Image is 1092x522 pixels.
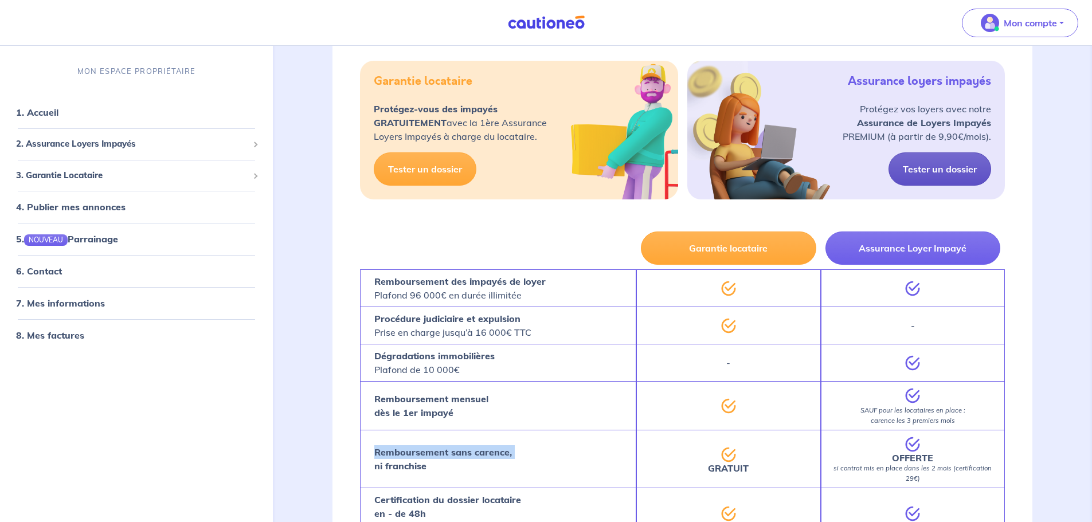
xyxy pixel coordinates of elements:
[5,195,268,218] div: 4. Publier mes annonces
[374,274,546,302] p: Plafond 96 000€ en durée illimitée
[503,15,589,30] img: Cautioneo
[374,103,498,128] strong: Protégez-vous des impayés GRATUITEMENT
[981,14,999,32] img: illu_account_valid_menu.svg
[5,260,268,282] div: 6. Contact
[374,74,472,88] h5: Garantie locataire
[857,117,991,128] strong: Assurance de Loyers Impayés
[374,102,547,143] p: avec la 1ère Assurance Loyers Impayés à charge du locataire.
[860,406,965,425] em: SAUF pour les locataires en place : carence les 3 premiers mois
[374,276,546,287] strong: Remboursement des impayés de loyer
[374,350,495,362] strong: Dégradations immobilières
[5,133,268,155] div: 2. Assurance Loyers Impayés
[16,297,105,309] a: 7. Mes informations
[962,9,1078,37] button: illu_account_valid_menu.svgMon compte
[5,324,268,347] div: 8. Mes factures
[636,344,820,381] div: -
[16,169,248,182] span: 3. Garantie Locataire
[374,313,520,324] strong: Procédure judiciaire et expulsion
[16,201,126,213] a: 4. Publier mes annonces
[374,312,531,339] p: Prise en charge jusqu’à 16 000€ TTC
[641,231,816,265] button: Garantie locataire
[374,393,488,418] strong: Remboursement mensuel dès le 1er impayé
[77,66,195,77] p: MON ESPACE PROPRIÉTAIRE
[843,102,991,143] p: Protégez vos loyers avec notre PREMIUM (à partir de 9,90€/mois).
[833,464,992,482] em: si contrat mis en place dans les 2 mois (certification 29€)
[5,292,268,315] div: 7. Mes informations
[5,101,268,124] div: 1. Accueil
[911,319,915,332] span: -
[538,28,827,47] h3: 2 Garanties pour protéger vos loyers :
[374,494,521,519] strong: Certification du dossier locataire en - de 48h
[16,138,248,151] span: 2. Assurance Loyers Impayés
[374,152,476,186] a: Tester un dossier
[16,107,58,118] a: 1. Accueil
[889,152,991,186] a: Tester un dossier
[848,74,991,88] h5: Assurance loyers impayés
[16,329,84,341] a: 8. Mes factures
[16,233,118,245] a: 5.NOUVEAUParrainage
[5,164,268,187] div: 3. Garantie Locataire
[825,231,1000,265] button: Assurance Loyer Impayé
[892,452,933,464] strong: OFFERTE
[1004,16,1057,30] p: Mon compte
[16,265,62,277] a: 6. Contact
[374,349,495,376] p: Plafond de 10 000€
[5,227,268,250] div: 5.NOUVEAUParrainage
[708,462,749,474] strong: GRATUIT
[374,446,512,472] strong: Remboursement sans carence, ni franchise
